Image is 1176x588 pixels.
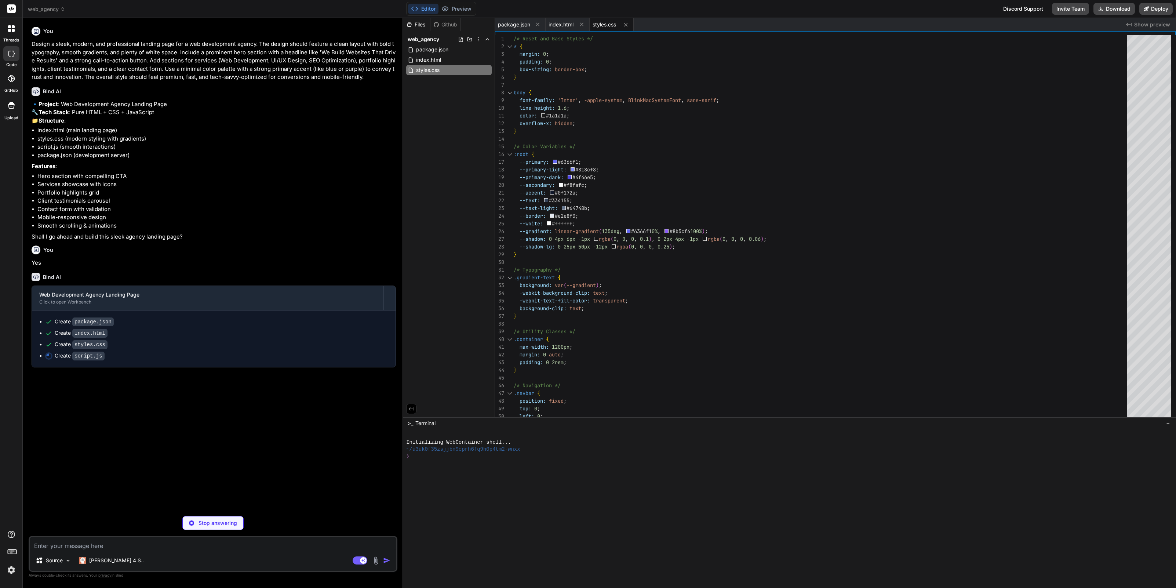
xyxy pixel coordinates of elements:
[72,329,108,338] code: index.html
[567,236,575,242] span: 6px
[403,21,430,28] div: Files
[631,236,634,242] span: 0
[495,66,504,73] div: 5
[649,243,652,250] span: 0
[520,43,523,50] span: {
[55,341,108,348] div: Create
[495,351,504,359] div: 42
[593,174,596,181] span: ;
[593,297,625,304] span: transparent
[534,405,537,412] span: 0
[495,359,504,366] div: 43
[629,243,631,250] span: (
[546,336,549,342] span: {
[705,228,708,235] span: ;
[415,420,436,427] span: Terminal
[37,197,396,205] li: Client testimonials carousel
[999,3,1048,15] div: Discord Support
[628,97,681,104] span: BlinkMacSystemFont
[29,572,397,579] p: Always double-check its answers. Your in Bind
[555,66,584,73] span: border-box
[599,282,602,288] span: ;
[495,397,504,405] div: 48
[623,236,626,242] span: 0
[505,335,514,343] div: Click to collapse the range.
[549,197,570,204] span: #334155
[555,282,564,288] span: var
[495,166,504,174] div: 18
[520,243,555,250] span: --shadow-lg:
[528,89,531,96] span: {
[520,105,555,111] span: line-height:
[6,62,17,68] label: code
[1134,21,1170,28] span: Show preview
[43,273,61,281] h6: Bind AI
[37,222,396,230] li: Smooth scrolling & animations
[605,290,608,296] span: ;
[558,243,561,250] span: 0
[722,236,725,242] span: 0
[495,158,504,166] div: 17
[520,66,552,73] span: box-sizing:
[520,297,590,304] span: -webkit-text-fill-color:
[716,97,719,104] span: ;
[520,120,552,127] span: overflow-x:
[495,413,504,420] div: 50
[520,159,549,165] span: --primary:
[520,305,567,312] span: background-clip:
[514,251,517,258] span: }
[540,413,543,420] span: ;
[567,112,570,119] span: ;
[687,97,716,104] span: sans-serif
[658,228,661,235] span: ,
[634,243,637,250] span: ,
[495,112,504,120] div: 11
[558,97,578,104] span: 'Inter'
[89,557,144,564] p: [PERSON_NAME] 4 S..
[531,151,534,157] span: {
[495,120,504,127] div: 12
[658,236,661,242] span: 0
[495,104,504,112] div: 10
[37,205,396,214] li: Contact form with validation
[567,105,569,111] span: ;
[495,320,504,328] div: 38
[546,359,549,366] span: 0
[32,162,396,171] p: :
[37,151,396,160] li: package.json (development server)
[495,251,504,258] div: 29
[520,58,543,65] span: padding:
[690,228,702,235] span: 100%
[1093,3,1135,15] button: Download
[640,236,649,242] span: 0.1
[520,97,555,104] span: font-family:
[537,405,540,412] span: ;
[572,120,575,127] span: ;
[514,89,525,96] span: body
[634,236,637,242] span: ,
[617,243,629,250] span: rgba
[514,143,575,150] span: /* Color Variables */
[611,236,614,242] span: (
[514,151,528,157] span: :root
[673,243,676,250] span: ;
[505,389,514,397] div: Click to collapse the range.
[520,166,567,173] span: --primary-light:
[495,335,504,343] div: 40
[549,398,564,404] span: fixed
[514,74,517,80] span: }
[39,299,376,305] div: Click to open Workbench
[708,236,720,242] span: rgba
[37,135,396,143] li: styles.css (modern styling with gradients)
[564,243,575,250] span: 25px
[596,282,599,288] span: )
[564,182,585,188] span: #f8fafc
[495,366,504,374] div: 44
[415,45,449,54] span: package.json
[555,228,599,235] span: linear-gradient
[514,336,543,342] span: .container
[514,328,575,335] span: /* Utility Classes */
[520,189,546,196] span: --accent:
[495,382,504,389] div: 46
[543,351,546,358] span: 0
